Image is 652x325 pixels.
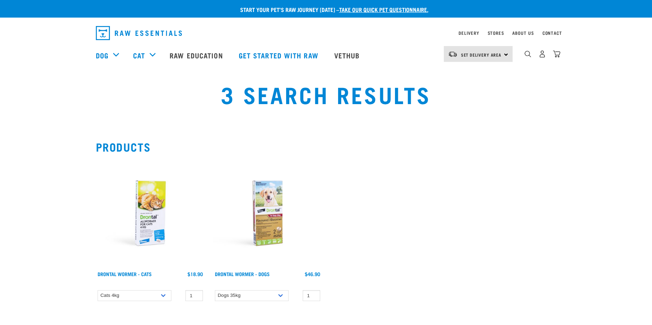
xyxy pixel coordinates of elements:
[96,50,108,60] a: Dog
[96,159,205,268] img: RE Product Shoot 2023 Nov8662
[327,41,369,69] a: Vethub
[553,50,560,58] img: home-icon@2x.png
[448,51,457,57] img: van-moving.png
[459,32,479,34] a: Delivery
[90,23,562,43] nav: dropdown navigation
[488,32,504,34] a: Stores
[187,271,203,277] div: $18.90
[213,159,322,268] img: RE Product Shoot 2023 Nov8661
[512,32,534,34] a: About Us
[96,26,182,40] img: Raw Essentials Logo
[215,273,270,275] a: Drontal Wormer - Dogs
[339,8,428,11] a: take our quick pet questionnaire.
[461,53,502,56] span: Set Delivery Area
[98,273,152,275] a: Drontal Wormer - Cats
[121,81,531,107] h1: 3 Search Results
[96,140,556,153] h2: Products
[163,41,231,69] a: Raw Education
[305,271,320,277] div: $46.90
[185,290,203,301] input: 1
[232,41,327,69] a: Get started with Raw
[525,51,531,57] img: home-icon-1@2x.png
[303,290,320,301] input: 1
[542,32,562,34] a: Contact
[539,50,546,58] img: user.png
[133,50,145,60] a: Cat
